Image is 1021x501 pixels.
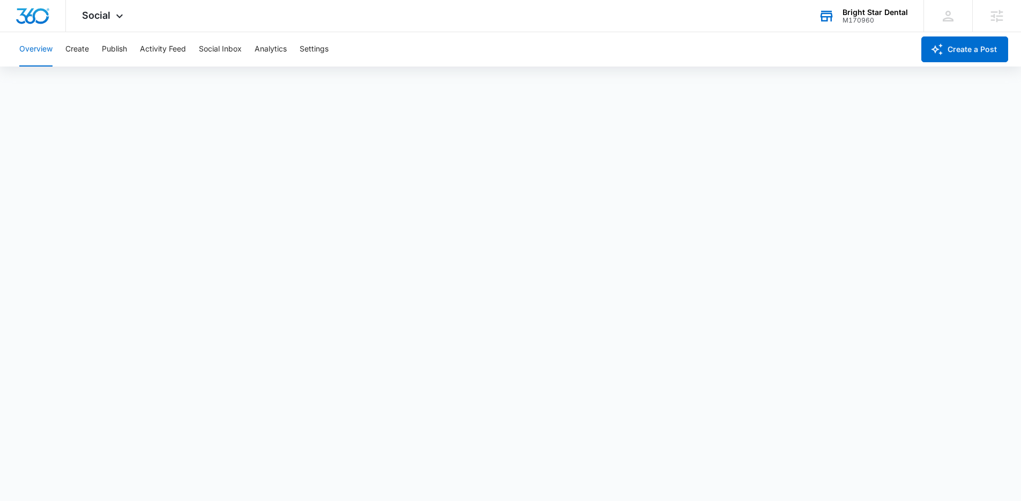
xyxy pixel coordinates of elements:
div: account id [843,17,908,24]
button: Create [65,32,89,67]
button: Publish [102,32,127,67]
button: Overview [19,32,53,67]
div: account name [843,8,908,17]
button: Create a Post [921,36,1008,62]
button: Social Inbox [199,32,242,67]
button: Analytics [255,32,287,67]
span: Social [82,10,110,21]
button: Activity Feed [140,32,186,67]
button: Settings [300,32,329,67]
